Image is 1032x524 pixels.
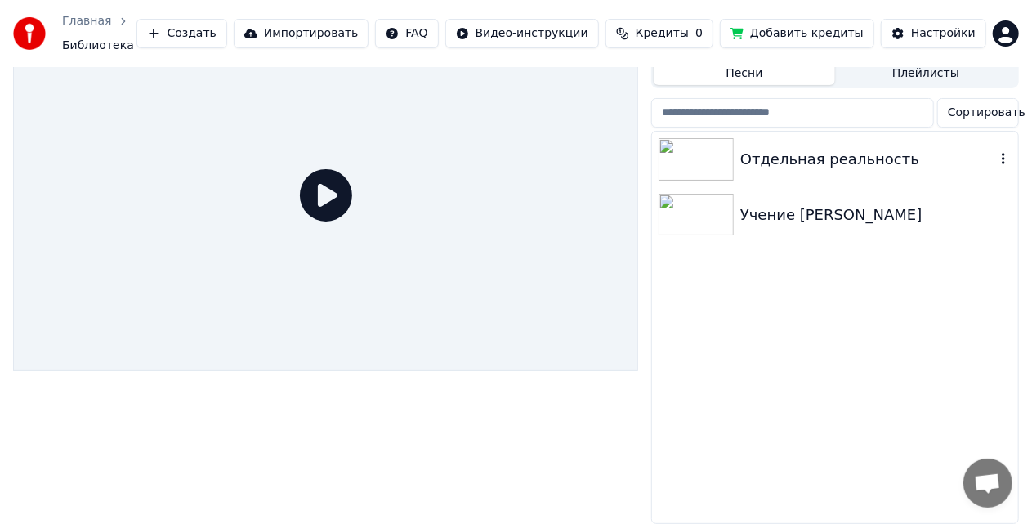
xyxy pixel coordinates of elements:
[948,105,1025,121] span: Сортировать
[605,19,713,48] button: Кредиты0
[911,25,976,42] div: Настройки
[740,148,995,171] div: Отдельная реальность
[654,61,835,85] button: Песни
[62,38,134,54] span: Библиотека
[740,204,1012,226] div: Учение [PERSON_NAME]
[636,25,689,42] span: Кредиты
[62,13,136,54] nav: breadcrumb
[62,13,111,29] a: Главная
[445,19,599,48] button: Видео-инструкции
[963,459,1012,508] a: Открытый чат
[234,19,369,48] button: Импортировать
[695,25,703,42] span: 0
[375,19,438,48] button: FAQ
[881,19,986,48] button: Настройки
[13,17,46,50] img: youka
[720,19,874,48] button: Добавить кредиты
[136,19,226,48] button: Создать
[835,61,1016,85] button: Плейлисты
